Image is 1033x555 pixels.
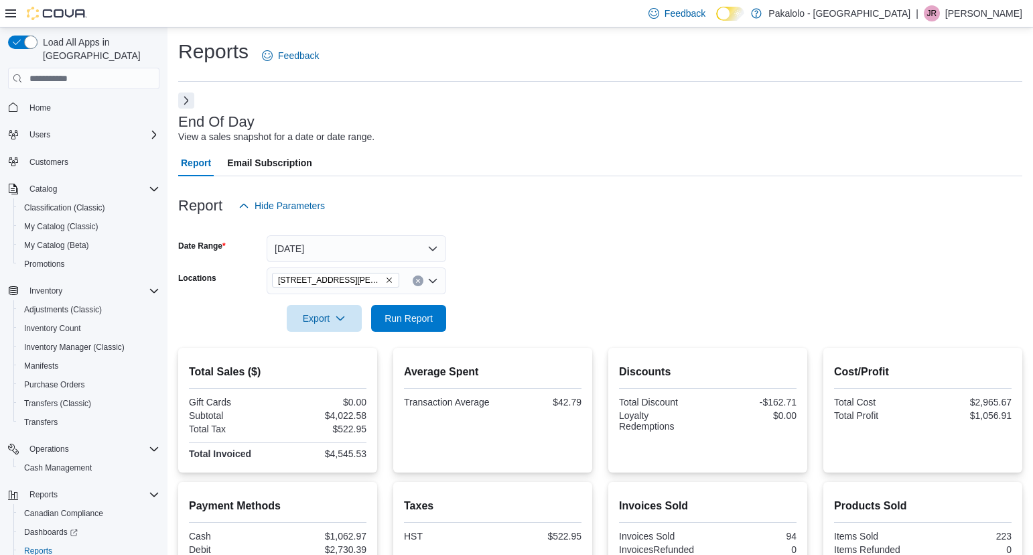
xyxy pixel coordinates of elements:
span: My Catalog (Beta) [19,237,159,253]
div: $1,062.97 [281,531,367,542]
a: Classification (Classic) [19,200,111,216]
a: My Catalog (Classic) [19,219,104,235]
a: Transfers (Classic) [19,395,96,412]
button: Clear input [413,275,423,286]
span: Classification (Classic) [24,202,105,213]
div: Subtotal [189,410,275,421]
button: Transfers [13,413,165,432]
div: -$162.71 [711,397,797,408]
div: 223 [926,531,1012,542]
p: | [916,5,918,21]
div: HST [404,531,490,542]
span: My Catalog (Beta) [24,240,89,251]
button: Export [287,305,362,332]
button: Adjustments (Classic) [13,300,165,319]
span: Users [29,129,50,140]
div: $522.95 [281,424,367,434]
button: Catalog [3,180,165,198]
span: My Catalog (Classic) [19,219,159,235]
input: Dark Mode [716,7,744,21]
a: Customers [24,154,74,170]
span: Customers [29,157,68,168]
button: Inventory [3,282,165,300]
button: Home [3,97,165,117]
div: $2,965.67 [926,397,1012,408]
button: Inventory [24,283,68,299]
a: Cash Management [19,460,97,476]
span: Feedback [278,49,319,62]
span: Inventory Manager (Classic) [19,339,159,355]
div: Total Tax [189,424,275,434]
button: Transfers (Classic) [13,394,165,413]
a: Home [24,100,56,116]
span: [STREET_ADDRESS][PERSON_NAME] [278,273,383,287]
button: Inventory Count [13,319,165,338]
button: Classification (Classic) [13,198,165,217]
h2: Average Spent [404,364,581,380]
span: Canadian Compliance [19,505,159,521]
button: Cash Management [13,458,165,477]
span: Email Subscription [227,149,312,176]
div: View a sales snapshot for a date or date range. [178,130,374,144]
a: Purchase Orders [19,377,90,393]
a: My Catalog (Beta) [19,237,94,253]
div: Gift Cards [189,397,275,408]
span: Transfers (Classic) [19,395,159,412]
div: 0 [711,544,797,555]
span: Catalog [24,181,159,197]
span: Inventory Count [24,323,81,334]
span: Transfers (Classic) [24,398,91,409]
button: Hide Parameters [233,192,330,219]
span: Dashboards [24,527,78,538]
span: Manifests [24,361,58,371]
span: Dashboards [19,524,159,540]
div: Transaction Average [404,397,490,408]
div: $0.00 [281,397,367,408]
a: Dashboards [13,523,165,542]
span: Inventory Manager (Classic) [24,342,125,353]
div: $2,730.39 [281,544,367,555]
button: My Catalog (Beta) [13,236,165,255]
button: Inventory Manager (Classic) [13,338,165,357]
div: 0 [926,544,1012,555]
a: Inventory Count [19,320,86,336]
h3: Report [178,198,222,214]
span: Canadian Compliance [24,508,103,519]
span: Export [295,305,354,332]
a: Feedback [257,42,324,69]
span: Hide Parameters [255,199,325,212]
span: Cash Management [19,460,159,476]
button: Operations [24,441,74,457]
button: Remove 385 Tompkins Avenue from selection in this group [385,276,393,284]
h1: Reports [178,38,249,65]
span: Catalog [29,184,57,194]
h2: Invoices Sold [619,498,797,514]
a: Dashboards [19,524,83,540]
h2: Taxes [404,498,581,514]
span: Users [24,127,159,143]
button: Operations [3,440,165,458]
label: Locations [178,273,216,284]
span: Promotions [24,259,65,269]
span: Purchase Orders [19,377,159,393]
span: JR [927,5,937,21]
div: $4,545.53 [281,448,367,459]
strong: Total Invoiced [189,448,251,459]
button: Promotions [13,255,165,273]
button: Purchase Orders [13,375,165,394]
div: 94 [711,531,797,542]
div: Loyalty Redemptions [619,410,705,432]
span: Promotions [19,256,159,272]
span: Adjustments (Classic) [24,304,102,315]
a: Adjustments (Classic) [19,302,107,318]
div: Invoices Sold [619,531,705,542]
a: Promotions [19,256,70,272]
h2: Total Sales ($) [189,364,366,380]
button: Next [178,92,194,109]
span: My Catalog (Classic) [24,221,98,232]
span: Transfers [19,414,159,430]
div: $0.00 [711,410,797,421]
span: 385 Tompkins Avenue [272,273,399,288]
h2: Payment Methods [189,498,366,514]
div: $522.95 [496,531,582,542]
